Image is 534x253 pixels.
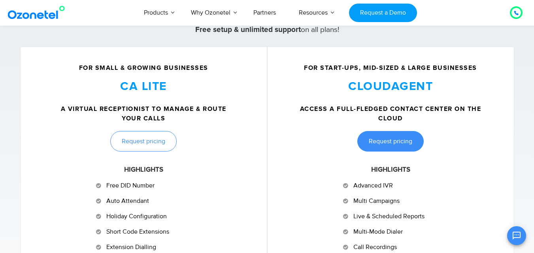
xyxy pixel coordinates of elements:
h3: CA LITE [32,79,255,94]
h5: A virtual receptionist to manage & route your calls [50,104,237,123]
h5: For Small & Growing Businesses [32,65,255,71]
h3: CLOUDAGENT [279,79,502,94]
span: Holiday Configuration [104,212,167,221]
span: on all plans! [195,25,339,34]
button: Open chat [507,226,526,245]
span: Extension Dialling [104,242,156,252]
h5: For Start-ups, Mid-Sized & Large Businesses [279,65,502,71]
span: Request pricing [122,138,165,144]
strong: Free setup & unlimited support [195,26,301,34]
span: Call Recordings [351,242,397,252]
a: Request a Demo [349,4,417,22]
span: Request pricing [369,138,412,144]
a: Request pricing [110,131,177,152]
span: Auto Attendant [104,196,149,206]
span: Advanced IVR [351,181,393,190]
a: Request pricing [357,131,424,152]
span: Live & Scheduled Reports [351,212,425,221]
span: Short Code Extensions [104,227,169,236]
h6: HIGHLIGHTS [279,165,502,175]
span: Multi Campaigns [351,196,400,206]
h6: HIGHLIGHTS [32,165,255,175]
span: Multi-Mode Dialer [351,227,403,236]
h5: Access a full-fledged contact center on the cloud [297,104,484,123]
span: Free DID Number [104,181,155,190]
